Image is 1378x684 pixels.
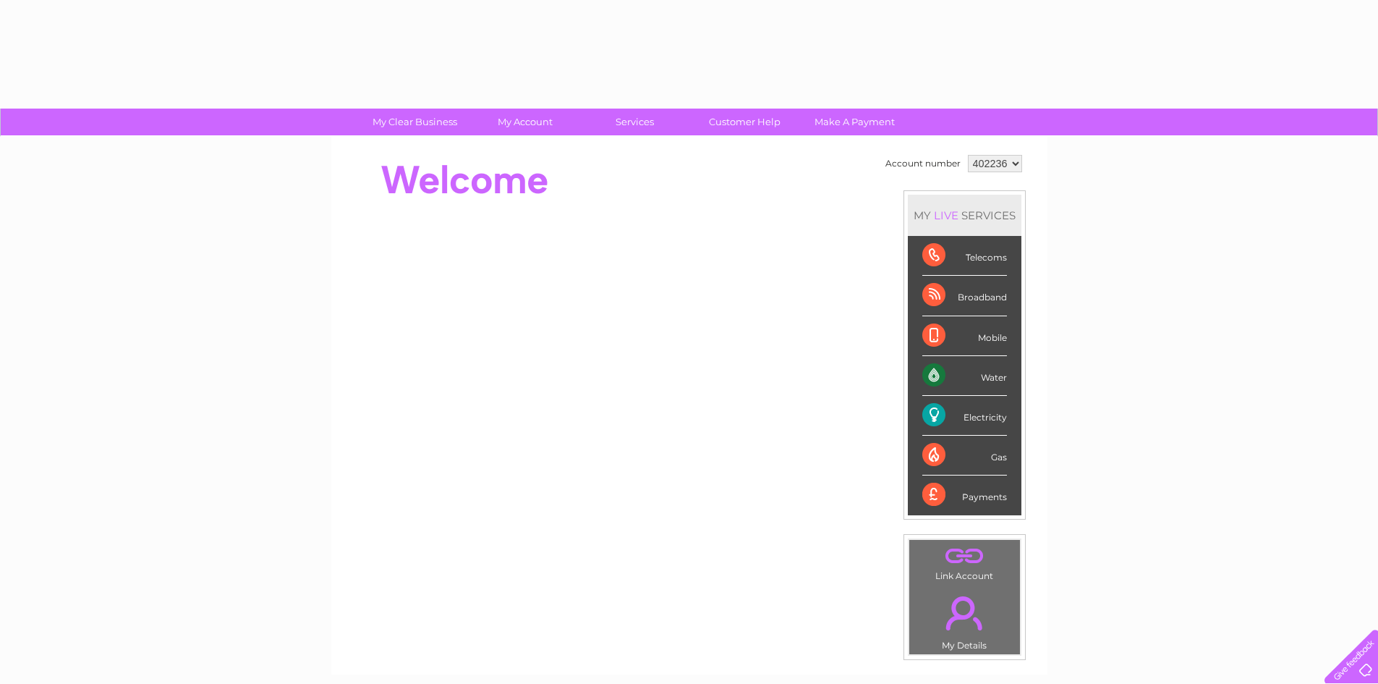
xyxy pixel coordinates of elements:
[909,584,1021,655] td: My Details
[913,588,1016,638] a: .
[575,109,694,135] a: Services
[685,109,804,135] a: Customer Help
[882,151,964,176] td: Account number
[922,316,1007,356] div: Mobile
[355,109,475,135] a: My Clear Business
[465,109,584,135] a: My Account
[931,208,961,222] div: LIVE
[913,544,1016,569] a: .
[922,276,1007,316] div: Broadband
[922,236,1007,276] div: Telecoms
[922,396,1007,436] div: Electricity
[795,109,914,135] a: Make A Payment
[909,539,1021,585] td: Link Account
[922,476,1007,515] div: Payments
[922,436,1007,476] div: Gas
[922,356,1007,396] div: Water
[908,195,1021,236] div: MY SERVICES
